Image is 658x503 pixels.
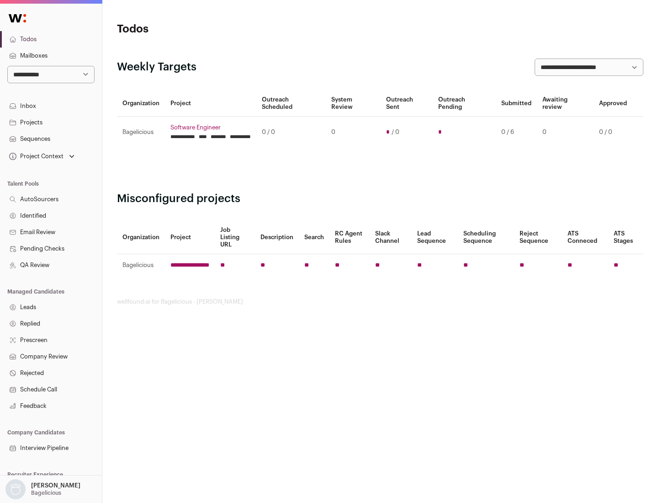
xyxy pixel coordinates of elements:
[608,221,643,254] th: ATS Stages
[299,221,329,254] th: Search
[537,91,594,117] th: Awaiting review
[4,479,82,499] button: Open dropdown
[117,91,165,117] th: Organization
[165,91,256,117] th: Project
[117,60,196,75] h2: Weekly Targets
[326,117,380,148] td: 0
[7,150,76,163] button: Open dropdown
[165,221,215,254] th: Project
[433,91,495,117] th: Outreach Pending
[381,91,433,117] th: Outreach Sent
[496,117,537,148] td: 0 / 6
[392,128,399,136] span: / 0
[326,91,380,117] th: System Review
[117,254,165,277] td: Bagelicious
[215,221,255,254] th: Job Listing URL
[329,221,369,254] th: RC Agent Rules
[594,91,632,117] th: Approved
[117,221,165,254] th: Organization
[537,117,594,148] td: 0
[514,221,562,254] th: Reject Sequence
[458,221,514,254] th: Scheduling Sequence
[31,482,80,489] p: [PERSON_NAME]
[117,192,643,206] h2: Misconfigured projects
[7,153,64,160] div: Project Context
[170,124,251,131] a: Software Engineer
[4,9,31,27] img: Wellfound
[117,117,165,148] td: Bagelicious
[412,221,458,254] th: Lead Sequence
[31,489,61,497] p: Bagelicious
[255,221,299,254] th: Description
[496,91,537,117] th: Submitted
[370,221,412,254] th: Slack Channel
[256,91,326,117] th: Outreach Scheduled
[117,298,643,305] footer: wellfound:ai for Bagelicious - [PERSON_NAME]
[256,117,326,148] td: 0 / 0
[562,221,608,254] th: ATS Conneced
[5,479,26,499] img: nopic.png
[594,117,632,148] td: 0 / 0
[117,22,292,37] h1: Todos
